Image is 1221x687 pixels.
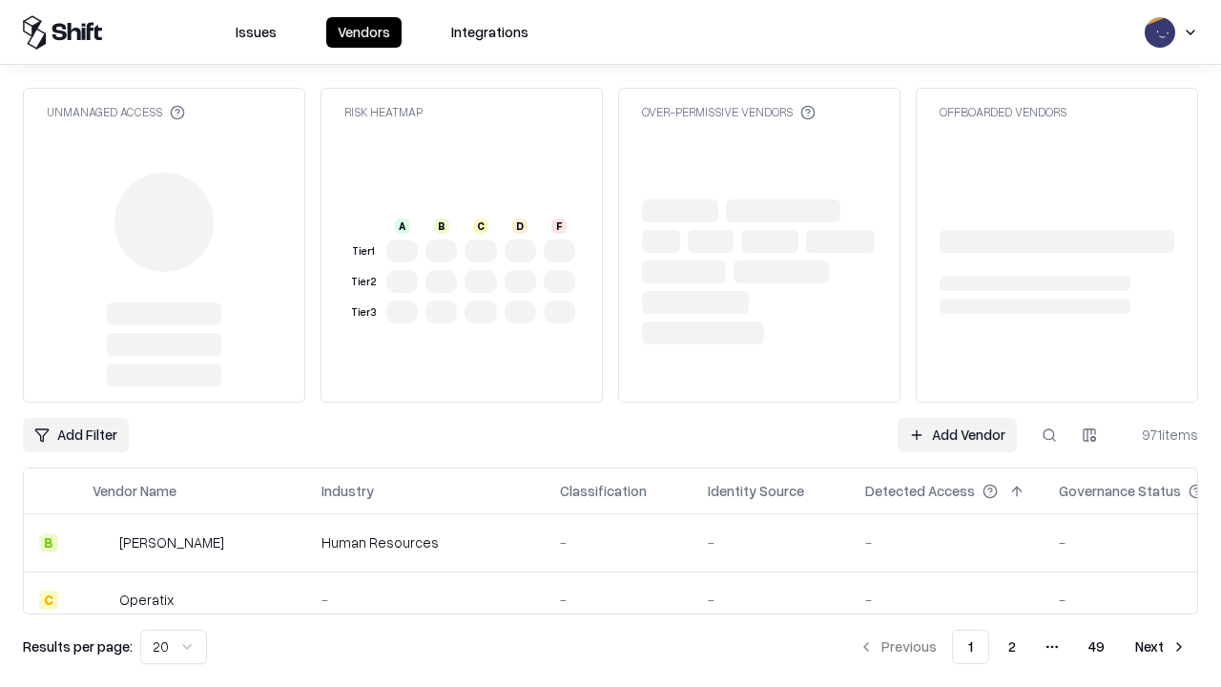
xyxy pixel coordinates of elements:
[865,481,975,501] div: Detected Access
[865,590,1028,610] div: -
[224,17,288,48] button: Issues
[47,104,185,120] div: Unmanaged Access
[348,243,379,260] div: Tier 1
[642,104,816,120] div: Over-Permissive Vendors
[560,532,677,552] div: -
[395,219,410,234] div: A
[321,532,529,552] div: Human Resources
[344,104,423,120] div: Risk Heatmap
[440,17,540,48] button: Integrations
[348,274,379,290] div: Tier 2
[473,219,488,234] div: C
[560,590,677,610] div: -
[551,219,567,234] div: F
[39,533,58,552] div: B
[93,481,176,501] div: Vendor Name
[326,17,402,48] button: Vendors
[119,532,224,552] div: [PERSON_NAME]
[847,630,1198,664] nav: pagination
[865,532,1028,552] div: -
[1073,630,1120,664] button: 49
[952,630,989,664] button: 1
[993,630,1031,664] button: 2
[321,481,374,501] div: Industry
[1122,425,1198,445] div: 971 items
[560,481,647,501] div: Classification
[434,219,449,234] div: B
[512,219,528,234] div: D
[708,532,835,552] div: -
[708,590,835,610] div: -
[93,591,112,610] img: Operatix
[23,418,129,452] button: Add Filter
[39,591,58,610] div: C
[708,481,804,501] div: Identity Source
[321,590,529,610] div: -
[898,418,1017,452] a: Add Vendor
[119,590,174,610] div: Operatix
[348,304,379,321] div: Tier 3
[1124,630,1198,664] button: Next
[1059,481,1181,501] div: Governance Status
[23,636,133,656] p: Results per page:
[940,104,1066,120] div: Offboarded Vendors
[93,533,112,552] img: Deel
